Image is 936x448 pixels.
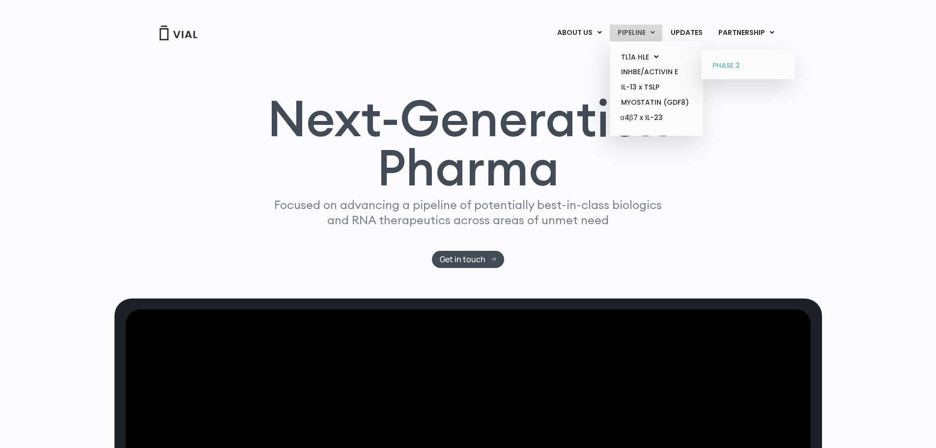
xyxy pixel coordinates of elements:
[613,64,699,80] a: INHBE/ACTIVIN E
[432,251,504,268] a: Get in touch
[610,25,662,41] a: PIPELINEMenu Toggle
[613,80,699,95] a: IL-13 x TSLP
[270,197,666,228] p: Focused on advancing a pipeline of potentially best-in-class biologics and RNA therapeutics acros...
[613,95,699,110] a: MYOSTATIN (GDF8)
[549,25,609,41] a: ABOUT USMenu Toggle
[663,25,710,41] a: UPDATES
[159,26,198,40] img: Vial Logo
[613,110,699,126] a: α4β7 x IL-23
[440,256,485,263] span: Get in touch
[255,93,681,193] h1: Next-Generation Pharma
[613,50,699,65] a: TL1A HLEMenu Toggle
[705,58,791,74] a: PHASE 2
[710,25,782,41] a: PARTNERSHIPMenu Toggle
